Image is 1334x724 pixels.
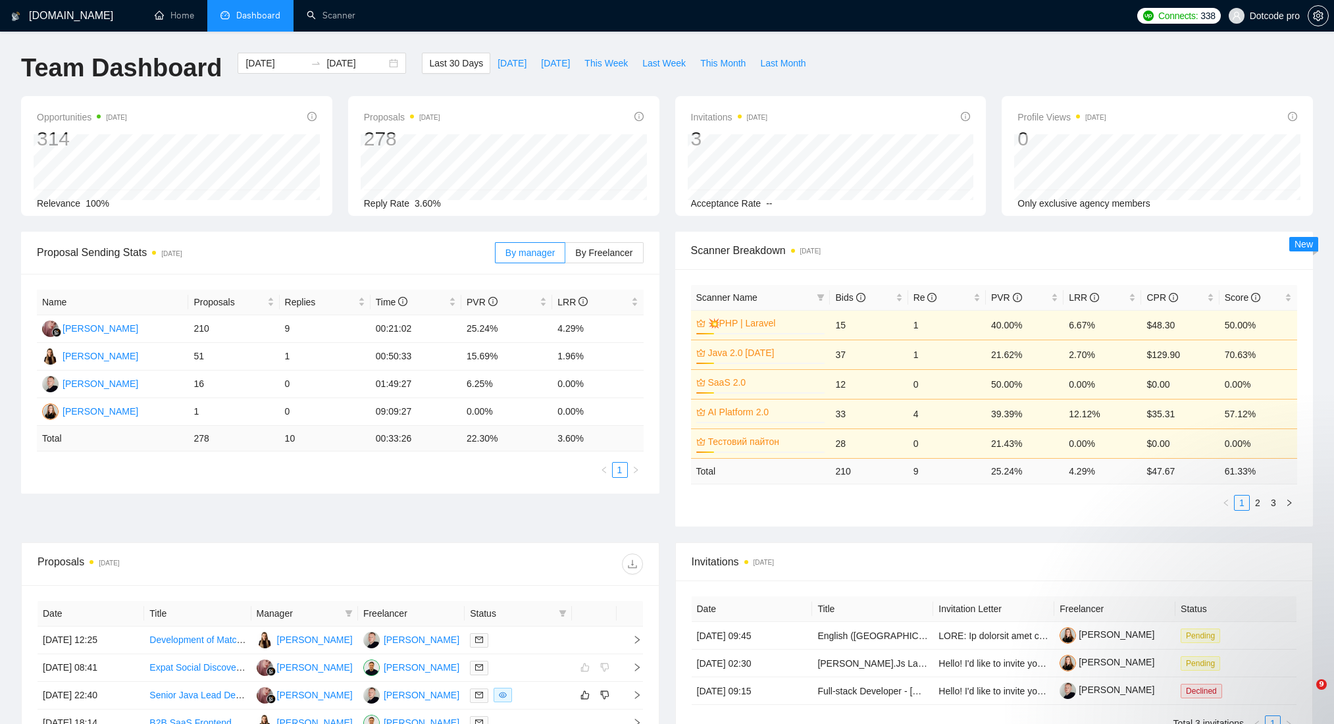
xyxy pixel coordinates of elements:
button: left [596,462,612,478]
td: 57.12% [1219,399,1297,428]
img: gigradar-bm.png [267,694,276,704]
td: 15 [830,310,908,340]
div: 314 [37,126,127,151]
span: right [632,466,640,474]
td: 00:50:33 [371,343,461,371]
td: 0.00% [552,398,643,426]
td: [DATE] 22:40 [38,682,144,710]
td: [DATE] 09:15 [692,677,813,705]
span: crown [696,437,705,446]
button: This Week [577,53,635,74]
div: [PERSON_NAME] [63,321,138,336]
span: Relevance [37,198,80,209]
td: Expat Social Discovery App [144,654,251,682]
a: searchScanner [307,10,355,21]
iframe: Intercom live chat [1289,679,1321,711]
a: 1 [613,463,627,477]
td: 3.60 % [552,426,643,452]
td: 0.00% [1219,369,1297,399]
img: gigradar-bm.png [52,328,61,337]
td: Total [691,458,831,484]
img: logo [11,6,20,27]
img: YD [257,632,273,648]
td: 33 [830,399,908,428]
div: [PERSON_NAME] [63,349,138,363]
td: 00:21:02 [371,315,461,343]
button: setting [1308,5,1329,26]
span: info-circle [1090,293,1099,302]
span: New [1295,239,1313,249]
img: gigradar-bm.png [267,667,276,676]
a: AP[PERSON_NAME] [363,661,459,672]
span: crown [696,407,705,417]
td: 15.69% [461,343,552,371]
a: English ([GEOGRAPHIC_DATA]) Voice Actors Needed for Fictional Character Recording [817,631,1178,641]
th: Manager [251,601,358,627]
span: eye [499,691,507,699]
time: [DATE] [800,247,821,255]
span: dislike [600,690,609,700]
a: Development of Matching Tool for Solar Tech Platform [149,634,369,645]
span: This Month [700,56,746,70]
a: YP[PERSON_NAME] [42,378,138,388]
span: Only exclusive agency members [1017,198,1150,209]
img: DS [42,321,59,337]
span: PVR [991,292,1022,303]
td: [DATE] 02:30 [692,650,813,677]
button: right [628,462,644,478]
li: Previous Page [1218,495,1234,511]
div: [PERSON_NAME] [277,660,353,675]
span: info-circle [1013,293,1022,302]
span: By Freelancer [575,247,632,258]
td: [DATE] 09:45 [692,622,813,650]
td: 2.70% [1064,340,1141,369]
a: 💥PHP | Laravel [708,316,823,330]
img: DS [257,687,273,704]
span: Profile Views [1017,109,1106,125]
span: 3.60% [415,198,441,209]
td: Senior Java Lead Developer for SaaS Tool Development [144,682,251,710]
span: info-circle [488,297,498,306]
img: YP [363,687,380,704]
a: Java 2.0 [DATE] [708,346,823,360]
th: Freelancer [1054,596,1175,622]
a: YD[PERSON_NAME] [257,634,353,644]
span: filter [556,604,569,623]
a: DS[PERSON_NAME] [257,661,353,672]
td: 0 [908,369,986,399]
td: 25.24% [461,315,552,343]
a: YP[PERSON_NAME] [363,689,459,700]
time: [DATE] [747,114,767,121]
td: 10 [280,426,371,452]
td: 28 [830,428,908,458]
span: left [1222,499,1230,507]
td: 6.67% [1064,310,1141,340]
td: 6.25% [461,371,552,398]
button: dislike [597,687,613,703]
span: Scanner Name [696,292,757,303]
a: [PERSON_NAME] [1060,685,1154,695]
button: right [1281,495,1297,511]
span: left [600,466,608,474]
span: Time [376,297,407,307]
span: crown [696,378,705,387]
span: Last Week [642,56,686,70]
td: English (UK) Voice Actors Needed for Fictional Character Recording [812,622,933,650]
button: download [622,554,643,575]
td: 210 [188,315,279,343]
a: 3 [1266,496,1281,510]
button: [DATE] [534,53,577,74]
a: Declined [1181,685,1227,696]
td: 4.29% [552,315,643,343]
img: c1l92M9hhGjUrjAS9ChRfNIvKiaZKqJFK6PtcWDR9-vatjBshL4OFpeudAR517P622 [1060,627,1076,644]
span: 9 [1316,679,1327,690]
span: download [623,559,642,569]
th: Title [144,601,251,627]
a: homeHome [155,10,194,21]
li: 2 [1250,495,1266,511]
span: -- [766,198,772,209]
td: 1 [280,343,371,371]
a: 1 [1235,496,1249,510]
time: [DATE] [754,559,774,566]
td: 1 [188,398,279,426]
